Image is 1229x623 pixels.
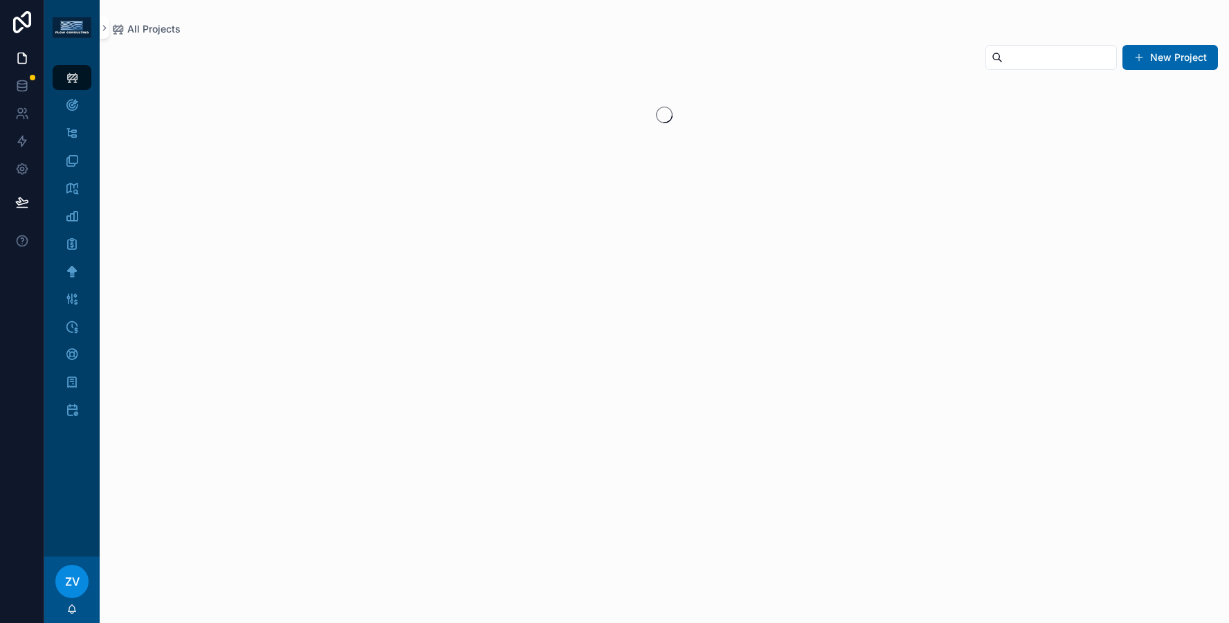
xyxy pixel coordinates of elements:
[65,573,80,590] span: ZV
[1122,45,1218,70] button: New Project
[111,22,181,36] a: All Projects
[53,17,91,38] img: App logo
[44,55,100,440] div: scrollable content
[127,22,181,36] span: All Projects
